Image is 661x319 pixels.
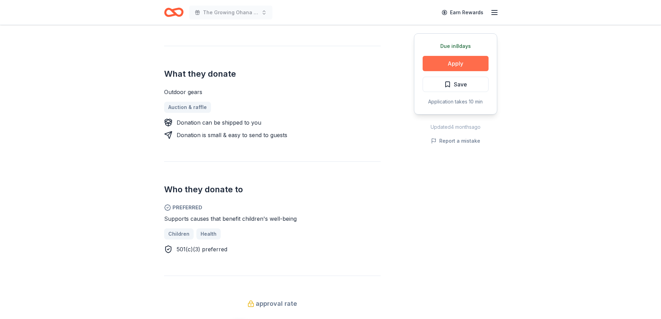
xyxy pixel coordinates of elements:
[201,230,217,238] span: Health
[177,246,227,253] span: 501(c)(3) preferred
[168,230,189,238] span: Children
[423,56,489,71] button: Apply
[177,118,261,127] div: Donation can be shipped to you
[414,123,497,131] div: Updated 4 months ago
[164,184,381,195] h2: Who they donate to
[164,4,184,20] a: Home
[164,215,297,222] span: Supports causes that benefit children's well-being
[189,6,272,19] button: The Growing Ohana Fundraiser Gala
[196,228,221,240] a: Health
[164,68,381,79] h2: What they donate
[164,88,381,96] div: Outdoor gears
[423,77,489,92] button: Save
[423,42,489,50] div: Due in 8 days
[164,203,381,212] span: Preferred
[431,137,480,145] button: Report a mistake
[203,8,259,17] span: The Growing Ohana Fundraiser Gala
[423,98,489,106] div: Application takes 10 min
[438,6,488,19] a: Earn Rewards
[454,80,467,89] span: Save
[177,131,287,139] div: Donation is small & easy to send to guests
[164,102,211,113] a: Auction & raffle
[256,298,297,309] span: approval rate
[164,228,194,240] a: Children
